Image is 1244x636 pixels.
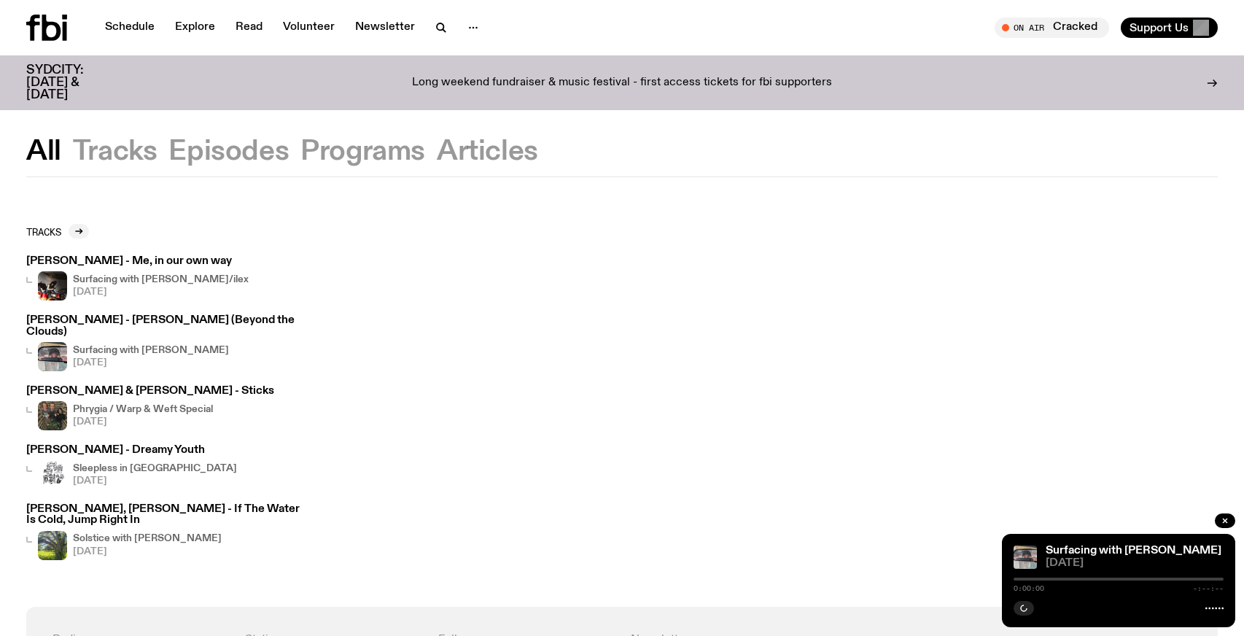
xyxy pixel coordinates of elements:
[73,275,249,284] h4: Surfacing with [PERSON_NAME]/ilex
[26,315,306,371] a: [PERSON_NAME] - [PERSON_NAME] (Beyond the Clouds)Surfacing with [PERSON_NAME][DATE]
[26,64,120,101] h3: SYDCITY: [DATE] & [DATE]
[26,504,306,559] a: [PERSON_NAME], [PERSON_NAME] - If The Water Is Cold, Jump Right InTommy looking for new musicSols...
[73,405,213,414] h4: Phrygia / Warp & Weft Special
[26,445,237,489] a: [PERSON_NAME] - Dreamy YouthSleepless in [GEOGRAPHIC_DATA][DATE]
[227,18,271,38] a: Read
[26,139,61,165] button: All
[96,18,163,38] a: Schedule
[38,531,67,560] img: Tommy looking for new music
[73,476,237,486] span: [DATE]
[26,386,274,397] h3: [PERSON_NAME] & [PERSON_NAME] - Sticks
[73,358,229,368] span: [DATE]
[26,386,274,430] a: [PERSON_NAME] & [PERSON_NAME] - SticksPhrygia / Warp & Weft Special[DATE]
[73,464,237,473] h4: Sleepless in [GEOGRAPHIC_DATA]
[300,139,425,165] button: Programs
[38,271,67,300] img: Image by Billy Zammit
[995,18,1109,38] button: On AirCracked
[166,18,224,38] a: Explore
[26,445,237,456] h3: [PERSON_NAME] - Dreamy Youth
[26,315,306,337] h3: [PERSON_NAME] - [PERSON_NAME] (Beyond the Clouds)
[73,417,213,427] span: [DATE]
[168,139,289,165] button: Episodes
[274,18,343,38] a: Volunteer
[1121,18,1218,38] button: Support Us
[73,547,222,556] span: [DATE]
[437,139,538,165] button: Articles
[73,139,158,165] button: Tracks
[1193,585,1224,592] span: -:--:--
[1046,558,1224,569] span: [DATE]
[73,346,229,355] h4: Surfacing with [PERSON_NAME]
[1130,21,1189,34] span: Support Us
[26,504,306,526] h3: [PERSON_NAME], [PERSON_NAME] - If The Water Is Cold, Jump Right In
[26,224,89,238] a: Tracks
[346,18,424,38] a: Newsletter
[73,287,249,297] span: [DATE]
[73,534,222,543] h4: Solstice with [PERSON_NAME]
[26,256,249,300] a: [PERSON_NAME] - Me, in our own wayImage by Billy ZammitSurfacing with [PERSON_NAME]/ilex[DATE]
[412,77,832,90] p: Long weekend fundraiser & music festival - first access tickets for fbi supporters
[1046,545,1221,556] a: Surfacing with [PERSON_NAME]
[26,226,61,237] h2: Tracks
[1014,585,1044,592] span: 0:00:00
[26,256,249,267] h3: [PERSON_NAME] - Me, in our own way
